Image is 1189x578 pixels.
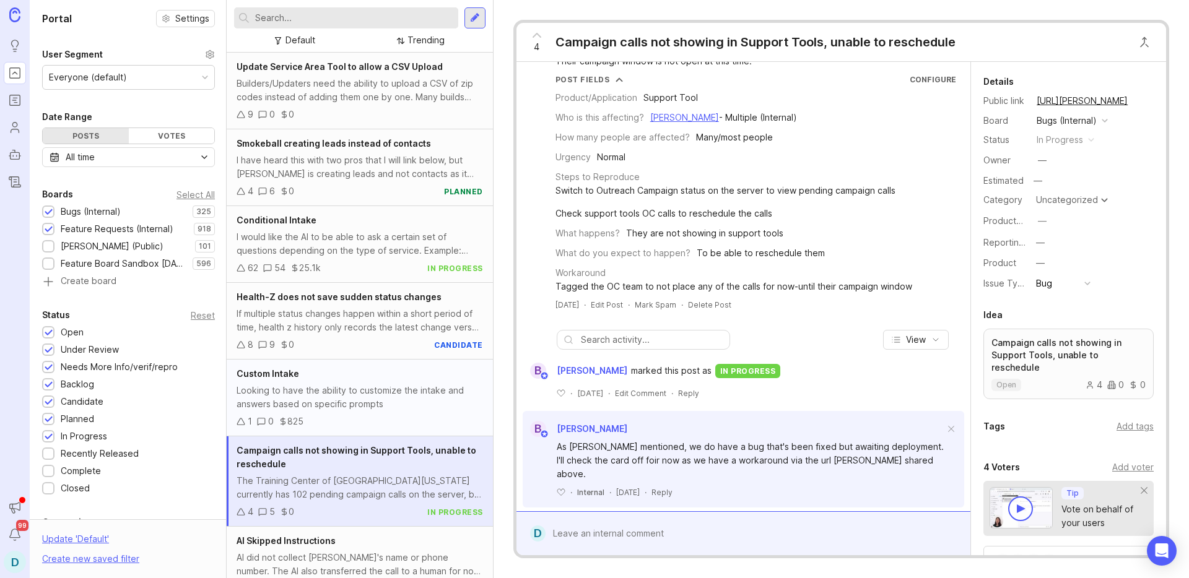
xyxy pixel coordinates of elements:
[237,61,443,72] span: Update Service Area Tool to allow a CSV Upload
[1037,114,1097,127] div: Bugs (Internal)
[4,551,26,573] button: D
[248,184,253,198] div: 4
[237,384,483,411] div: Looking to have the ability to customize the intake and answers based on specific prompts
[1117,420,1154,433] div: Add tags
[651,487,673,498] div: Reply
[227,206,493,283] a: Conditional IntakeI would like the AI to be able to ask a certain set of questions depending on t...
[227,53,493,129] a: Update Service Area Tool to allow a CSV UploadBuilders/Updaters need the ability to upload a CSV ...
[696,131,773,144] div: Many/most people
[248,415,252,428] div: 1
[61,205,121,218] div: Bugs (Internal)
[61,464,101,478] div: Complete
[991,337,1146,374] p: Campaign calls not showing in Support Tools, unable to reschedule
[274,261,285,275] div: 54
[434,340,483,350] div: candidate
[227,360,493,436] a: Custom IntakeLooking to have the ability to customize the intake and answers based on specific pr...
[42,11,72,26] h1: Portal
[555,33,956,51] div: Campaign calls not showing in Support Tools, unable to reschedule
[407,33,445,47] div: Trending
[237,535,336,546] span: AI Skipped Instructions
[1037,133,1083,147] div: in progress
[996,380,1016,390] p: open
[555,207,895,220] div: Check support tools OC calls to reschedule the calls
[196,259,211,269] p: 596
[237,138,431,149] span: Smokeball creating leads instead of contacts
[609,487,611,498] div: ·
[1107,381,1124,389] div: 0
[1129,381,1146,389] div: 0
[983,94,1027,108] div: Public link
[42,515,92,530] div: Companies
[715,364,781,378] div: in progress
[584,300,586,310] div: ·
[9,7,20,22] img: Canny Home
[1132,30,1157,54] button: Close button
[227,129,493,206] a: Smokeball creating leads instead of contactsI have heard this with two pros that I will link belo...
[237,215,316,225] span: Conditional Intake
[626,226,783,240] div: They are not showing in support tools
[42,110,92,124] div: Date Range
[61,481,90,495] div: Closed
[237,77,483,104] div: Builders/Updaters need the ability to upload a CSV of zip codes instead of adding them one by one...
[628,300,630,310] div: ·
[237,551,483,578] div: AI did not collect [PERSON_NAME]'s name or phone number. The AI also transferred the call to a hu...
[269,338,275,352] div: 9
[4,62,26,84] a: Portal
[61,447,139,460] div: Recently Released
[1036,277,1052,290] div: Bug
[555,74,624,85] button: Post Fields
[4,171,26,193] a: Changelog
[983,460,1020,475] div: 4 Voters
[194,152,214,162] svg: toggle icon
[555,300,579,310] a: [DATE]
[289,184,294,198] div: 0
[616,487,640,498] span: [DATE]
[191,312,215,319] div: Reset
[237,307,483,334] div: If multiple status changes happen within a short period of time, health z history only records th...
[1061,503,1141,530] div: Vote on behalf of your users
[983,74,1014,89] div: Details
[1147,536,1177,566] div: Open Intercom Messenger
[983,257,1016,268] label: Product
[248,505,253,519] div: 4
[248,338,253,352] div: 8
[248,261,258,275] div: 62
[227,283,493,360] a: Health-Z does not save sudden status changesIf multiple status changes happen within a short peri...
[1033,93,1131,109] a: [URL][PERSON_NAME]
[1112,460,1154,474] div: Add voter
[4,35,26,57] a: Ideas
[530,421,546,437] div: B
[237,153,483,181] div: I have heard this with two pros that I will link below, but [PERSON_NAME] is creating leads and n...
[61,360,178,374] div: Needs More Info/verif/repro
[555,280,912,293] div: Tagged the OC team to not place any of the calls for now-until their campaign window
[681,300,683,310] div: ·
[983,419,1005,434] div: Tags
[697,246,825,260] div: To be able to reschedule them
[4,144,26,166] a: Autopilot
[910,75,956,84] a: Configure
[49,71,127,84] div: Everyone (default)
[555,184,895,197] div: Switch to Outreach Campaign status on the server to view pending campaign calls
[557,440,944,481] div: As [PERSON_NAME] mentioned, we do have a bug that's been fixed but awaiting deployment. I'll chec...
[42,47,103,62] div: User Segment
[671,388,673,399] div: ·
[43,128,129,144] div: Posts
[539,429,549,439] img: member badge
[196,207,211,217] p: 325
[427,263,483,274] div: in progress
[983,278,1029,288] label: Issue Type
[269,108,275,121] div: 0
[1036,236,1045,249] div: —
[42,187,73,202] div: Boards
[983,176,1024,185] div: Estimated
[570,487,572,498] div: ·
[1039,554,1059,574] div: A
[156,10,215,27] a: Settings
[237,474,483,501] div: The Training Center of [GEOGRAPHIC_DATA][US_STATE] currently has 102 pending campaign calls on th...
[4,496,26,519] button: Announcements
[906,334,926,346] span: View
[1038,214,1047,228] div: —
[287,415,303,428] div: 825
[631,364,712,377] span: marked this post as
